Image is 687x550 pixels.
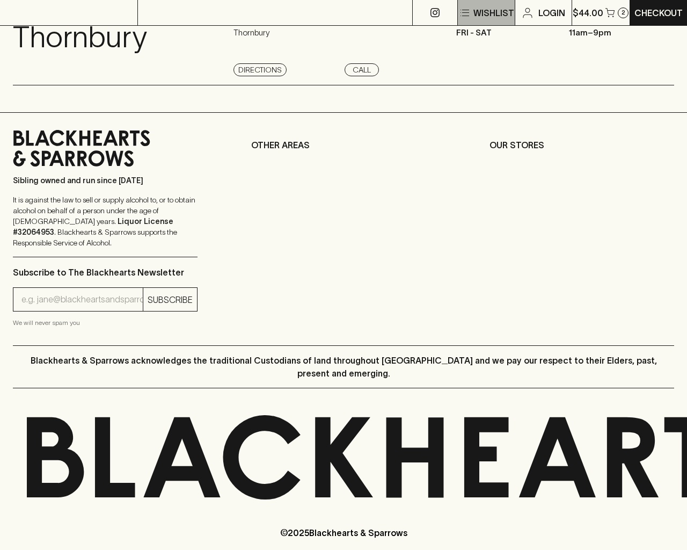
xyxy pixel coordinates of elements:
a: Directions [233,63,287,76]
p: SUBSCRIBE [148,293,193,306]
p: 11am – 9pm [569,27,666,39]
a: Call [345,63,379,76]
p: ⠀ [138,6,147,19]
button: SUBSCRIBE [143,288,197,311]
p: It is against the law to sell or supply alcohol to, or to obtain alcohol on behalf of a person un... [13,194,198,248]
p: Blackhearts & Sparrows acknowledges the traditional Custodians of land throughout [GEOGRAPHIC_DAT... [21,354,666,380]
p: We will never spam you [13,317,198,328]
p: Thornbury [13,15,147,60]
p: Subscribe to The Blackhearts Newsletter [13,266,198,279]
p: OTHER AREAS [251,139,436,151]
p: Wishlist [473,6,514,19]
p: 2 [622,10,625,16]
p: Login [538,6,565,19]
p: Checkout [634,6,683,19]
p: $44.00 [573,6,603,19]
p: Fri - Sat [456,27,553,39]
p: Sibling owned and run since [DATE] [13,175,198,186]
input: e.g. jane@blackheartsandsparrows.com.au [21,291,143,308]
p: OUR STORES [489,139,674,151]
p: [STREET_ADDRESS] , Thornbury [233,15,309,39]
